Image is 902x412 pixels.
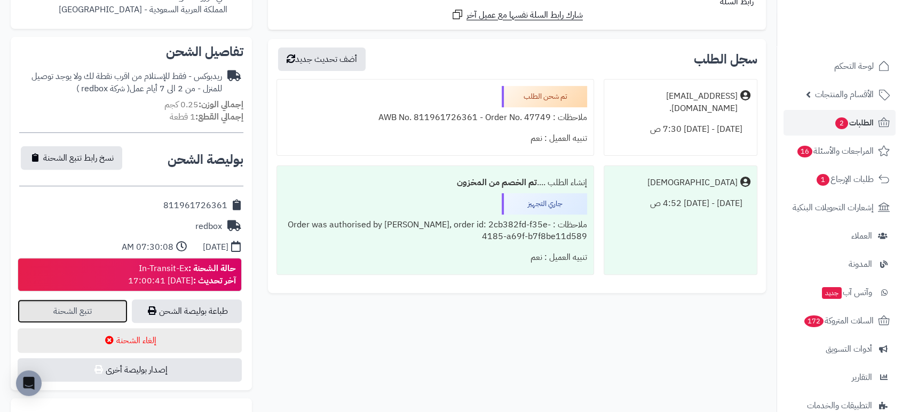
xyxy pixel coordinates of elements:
[193,274,236,287] strong: آخر تحديث :
[132,299,242,323] a: طباعة بوليصة الشحن
[278,47,366,71] button: أضف تحديث جديد
[199,98,243,111] strong: إجمالي الوزن:
[784,308,896,334] a: السلات المتروكة172
[466,9,583,21] span: شارك رابط السلة نفسها مع عميل آخر
[283,128,587,149] div: تنبيه العميل : نعم
[793,200,874,215] span: إشعارات التحويلات البنكية
[283,215,587,248] div: ملاحظات : Order was authorised by [PERSON_NAME], order id: 2cb382fd-f35e-4185-a69f-b7f8be11d589
[804,315,824,327] span: 172
[694,53,757,66] h3: سجل الطلب
[195,220,222,233] div: redbox
[816,172,874,187] span: طلبات الإرجاع
[784,167,896,192] a: طلبات الإرجاع1
[283,247,587,268] div: تنبيه العميل : نعم
[803,313,874,328] span: السلات المتروكة
[188,262,236,275] strong: حالة الشحنة :
[502,193,587,215] div: جاري التجهيز
[784,251,896,277] a: المدونة
[784,53,896,79] a: لوحة التحكم
[796,144,874,159] span: المراجعات والأسئلة
[457,176,537,189] b: تم الخصم من المخزون
[784,365,896,390] a: التقارير
[611,90,738,115] div: [EMAIL_ADDRESS][DOMAIN_NAME].
[502,86,587,107] div: تم شحن الطلب
[19,70,222,95] div: ريدبوكس - فقط للإستلام من اقرب نقطة لك ولا يوجد توصيل للمنزل - من 2 الى 7 أيام عمل
[784,280,896,305] a: وآتس آبجديد
[18,328,242,353] button: إلغاء الشحنة
[852,370,872,385] span: التقارير
[797,146,812,157] span: 16
[821,285,872,300] span: وآتس آب
[829,30,892,52] img: logo-2.png
[43,152,114,164] span: نسخ رابط تتبع الشحنة
[849,257,872,272] span: المدونة
[834,59,874,74] span: لوحة التحكم
[283,107,587,128] div: ملاحظات : AWB No. 811961726361 - Order No. 47749
[76,82,130,95] span: ( شركة redbox )
[16,370,42,396] div: Open Intercom Messenger
[170,110,243,123] small: 1 قطعة
[647,177,738,189] div: [DEMOGRAPHIC_DATA]
[18,299,128,323] a: تتبع الشحنة
[784,336,896,362] a: أدوات التسويق
[611,119,750,140] div: [DATE] - [DATE] 7:30 ص
[203,241,228,253] div: [DATE]
[19,45,243,58] h2: تفاصيل الشحن
[168,153,243,166] h2: بوليصة الشحن
[21,146,122,170] button: نسخ رابط تتبع الشحنة
[128,263,236,287] div: In-Transit-Ex [DATE] 17:00:41
[122,241,173,253] div: 07:30:08 AM
[163,200,227,212] div: 811961726361
[784,223,896,249] a: العملاء
[851,228,872,243] span: العملاء
[784,195,896,220] a: إشعارات التحويلات البنكية
[611,193,750,214] div: [DATE] - [DATE] 4:52 ص
[784,138,896,164] a: المراجعات والأسئلة16
[18,358,242,382] button: إصدار بوليصة أخرى
[283,172,587,193] div: إنشاء الطلب ....
[834,115,874,130] span: الطلبات
[815,87,874,102] span: الأقسام والمنتجات
[835,117,848,129] span: 2
[164,98,243,111] small: 0.25 كجم
[784,110,896,136] a: الطلبات2
[451,8,583,21] a: شارك رابط السلة نفسها مع عميل آخر
[195,110,243,123] strong: إجمالي القطع:
[822,287,842,299] span: جديد
[817,174,829,186] span: 1
[826,342,872,356] span: أدوات التسويق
